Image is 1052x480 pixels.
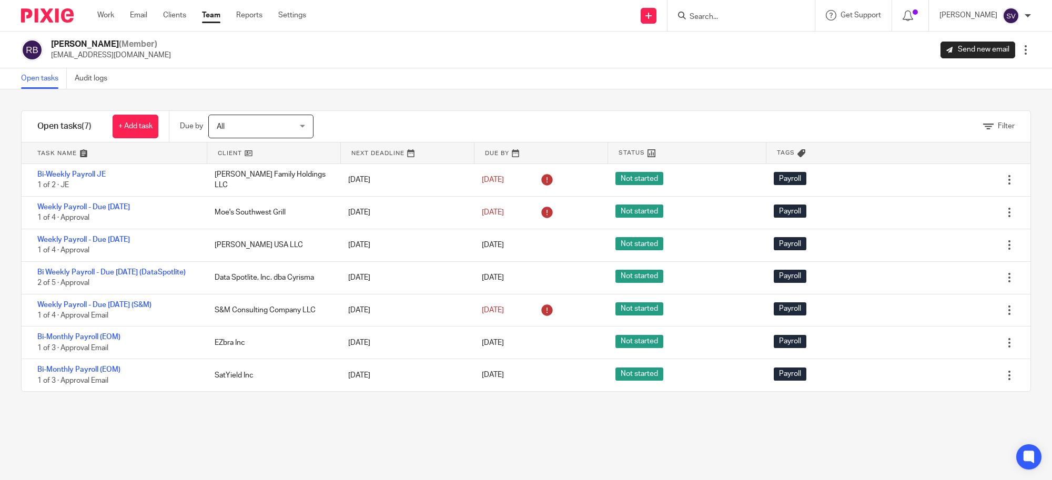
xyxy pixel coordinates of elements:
span: Tags [777,148,795,157]
span: Not started [615,302,663,315]
span: Payroll [774,237,806,250]
a: Settings [278,10,306,21]
p: [PERSON_NAME] [939,10,997,21]
span: [DATE] [482,209,504,216]
div: [DATE] [338,332,471,353]
div: [DATE] [338,267,471,288]
span: [DATE] [482,339,504,346]
span: [DATE] [482,241,504,249]
span: Not started [615,237,663,250]
span: 1 of 3 · Approval Email [37,344,108,352]
span: Payroll [774,302,806,315]
a: Bi Weekly Payroll - Due [DATE] (DataSpotlite) [37,269,186,276]
a: Email [130,10,147,21]
span: Not started [615,335,663,348]
div: [DATE] [338,300,471,321]
a: Audit logs [75,68,115,89]
span: 1 of 4 · Approval [37,247,89,254]
div: SatYield Inc [204,365,338,386]
div: Moe's Southwest Grill [204,202,338,223]
span: 1 of 4 · Approval [37,214,89,221]
span: Payroll [774,172,806,185]
span: (Member) [119,40,157,48]
div: [DATE] [338,234,471,256]
span: 1 of 4 · Approval Email [37,312,108,319]
a: Weekly Payroll - Due [DATE] [37,203,130,211]
span: All [217,123,225,130]
h2: [PERSON_NAME] [51,39,171,50]
div: [PERSON_NAME] USA LLC [204,234,338,256]
p: [EMAIL_ADDRESS][DOMAIN_NAME] [51,50,171,60]
span: Filter [998,122,1015,130]
input: Search [689,13,783,22]
p: Due by [180,121,203,131]
span: Payroll [774,205,806,218]
span: Get Support [841,12,881,19]
span: Payroll [774,270,806,283]
a: Weekly Payroll - Due [DATE] (S&M) [37,301,151,309]
img: svg%3E [21,39,43,61]
a: Bi-Weekly Payroll JE [37,171,106,178]
span: [DATE] [482,307,504,314]
img: svg%3E [1003,7,1019,24]
a: Bi-Monthly Payroll (EOM) [37,333,120,341]
span: 1 of 3 · Approval Email [37,377,108,384]
div: [DATE] [338,202,471,223]
a: Open tasks [21,68,67,89]
a: Clients [163,10,186,21]
div: [DATE] [338,169,471,190]
img: Pixie [21,8,74,23]
h1: Open tasks [37,121,92,132]
a: + Add task [113,115,158,138]
a: Team [202,10,220,21]
a: Weekly Payroll - Due [DATE] [37,236,130,243]
a: Send new email [940,42,1015,58]
span: [DATE] [482,372,504,379]
a: Reports [236,10,262,21]
span: Not started [615,172,663,185]
span: Not started [615,205,663,218]
span: Not started [615,367,663,381]
a: Bi-Monthly Payroll (EOM) [37,366,120,373]
span: Status [619,148,645,157]
a: Work [97,10,114,21]
span: [DATE] [482,274,504,281]
div: [DATE] [338,365,471,386]
span: 2 of 5 · Approval [37,279,89,287]
div: S&M Consulting Company LLC [204,300,338,321]
div: Data Spotlite, Inc. dba Cyrisma [204,267,338,288]
span: [DATE] [482,176,504,183]
span: Payroll [774,335,806,348]
div: EZbra Inc [204,332,338,353]
span: Not started [615,270,663,283]
div: [PERSON_NAME] Family Holdings LLC [204,164,338,196]
span: (7) [82,122,92,130]
span: 1 of 2 · JE [37,182,69,189]
span: Payroll [774,367,806,381]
